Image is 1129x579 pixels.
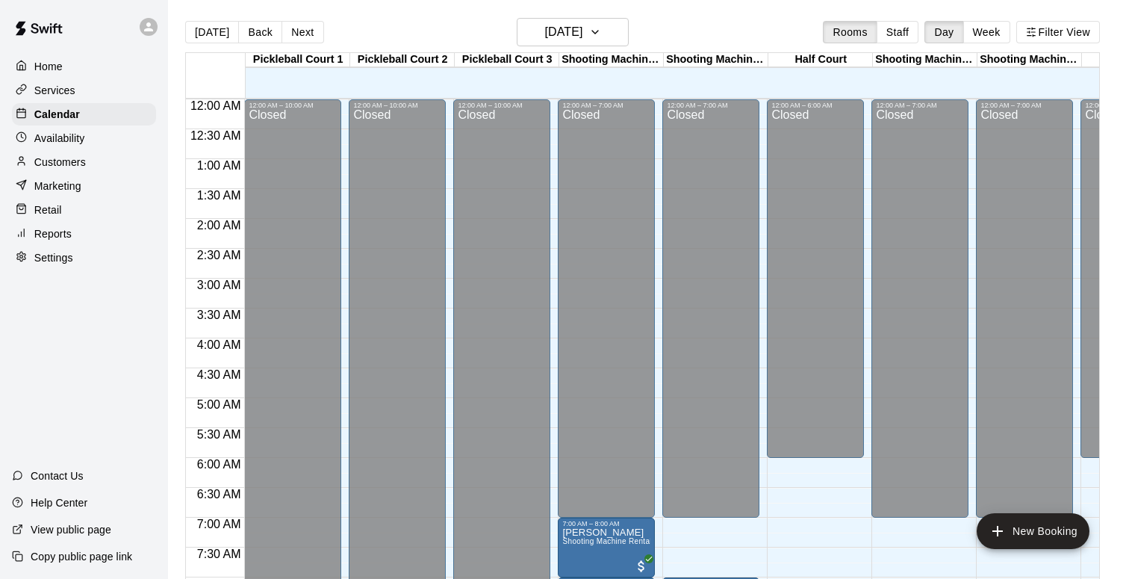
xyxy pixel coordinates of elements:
div: Closed [667,109,755,523]
div: 12:00 AM – 7:00 AM: Closed [871,99,968,518]
div: Pickleball Court 1 [246,53,350,67]
div: Shooting Machine 4 [977,53,1082,67]
p: View public page [31,522,111,537]
div: 12:00 AM – 7:00 AM [562,102,650,109]
a: Settings [12,247,156,269]
a: Customers [12,151,156,173]
div: Pickleball Court 2 [350,53,455,67]
p: Help Center [31,495,87,510]
div: 7:00 AM – 8:00 AM: Sherly Bruno [558,518,655,578]
div: 12:00 AM – 7:00 AM: Closed [662,99,759,518]
p: Settings [34,250,73,265]
div: Shooting Machine 2 [664,53,768,67]
h6: [DATE] [544,22,582,43]
span: 1:30 AM [193,189,245,202]
div: Pickleball Court 3 [455,53,559,67]
p: Calendar [34,107,80,122]
p: Marketing [34,179,81,193]
div: Closed [980,109,1069,523]
button: Back [238,21,282,43]
span: 7:00 AM [193,518,245,530]
span: 6:00 AM [193,458,245,471]
div: Closed [562,109,650,523]
p: Availability [34,131,85,146]
button: Filter View [1016,21,1100,43]
div: 7:00 AM – 8:00 AM [562,520,650,527]
div: Half Court [768,53,873,67]
p: Services [34,83,75,98]
div: 12:00 AM – 6:00 AM: Closed [767,99,864,458]
div: 12:00 AM – 7:00 AM [876,102,964,109]
p: Copy public page link [31,549,132,564]
span: 12:30 AM [187,129,245,142]
button: Staff [877,21,919,43]
button: [DATE] [185,21,239,43]
button: Week [963,21,1010,43]
div: Shooting Machine 1 [559,53,664,67]
span: All customers have paid [634,559,649,574]
button: Day [924,21,963,43]
span: Shooting Machine Rental [562,537,651,545]
span: 4:30 AM [193,368,245,381]
a: Reports [12,223,156,245]
div: 12:00 AM – 10:00 AM [353,102,441,109]
span: 1:00 AM [193,159,245,172]
div: 12:00 AM – 7:00 AM: Closed [976,99,1073,518]
a: Calendar [12,103,156,126]
span: 2:00 AM [193,219,245,232]
span: 3:00 AM [193,279,245,291]
div: 12:00 AM – 7:00 AM [980,102,1069,109]
a: Home [12,55,156,78]
div: Closed [876,109,964,523]
div: 12:00 AM – 10:00 AM [249,102,337,109]
div: 12:00 AM – 7:00 AM [667,102,755,109]
a: Availability [12,127,156,149]
span: 3:30 AM [193,309,245,321]
div: 12:00 AM – 10:00 AM [458,102,546,109]
div: Closed [771,109,859,463]
p: Contact Us [31,468,84,483]
button: [DATE] [517,18,629,46]
span: 6:30 AM [193,488,245,501]
p: Customers [34,155,86,170]
div: 12:00 AM – 6:00 AM [771,102,859,109]
button: Next [282,21,323,43]
a: Services [12,79,156,102]
p: Retail [34,202,62,217]
div: 12:00 AM – 7:00 AM: Closed [558,99,655,518]
span: 12:00 AM [187,99,245,112]
span: 5:30 AM [193,428,245,441]
span: 4:00 AM [193,338,245,351]
span: 7:30 AM [193,548,245,560]
span: 5:00 AM [193,398,245,411]
p: Reports [34,226,72,241]
div: Shooting Machine 3 [873,53,977,67]
a: Retail [12,199,156,221]
p: Home [34,59,63,74]
span: 2:30 AM [193,249,245,261]
button: add [977,513,1089,549]
button: Rooms [823,21,877,43]
a: Marketing [12,175,156,197]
